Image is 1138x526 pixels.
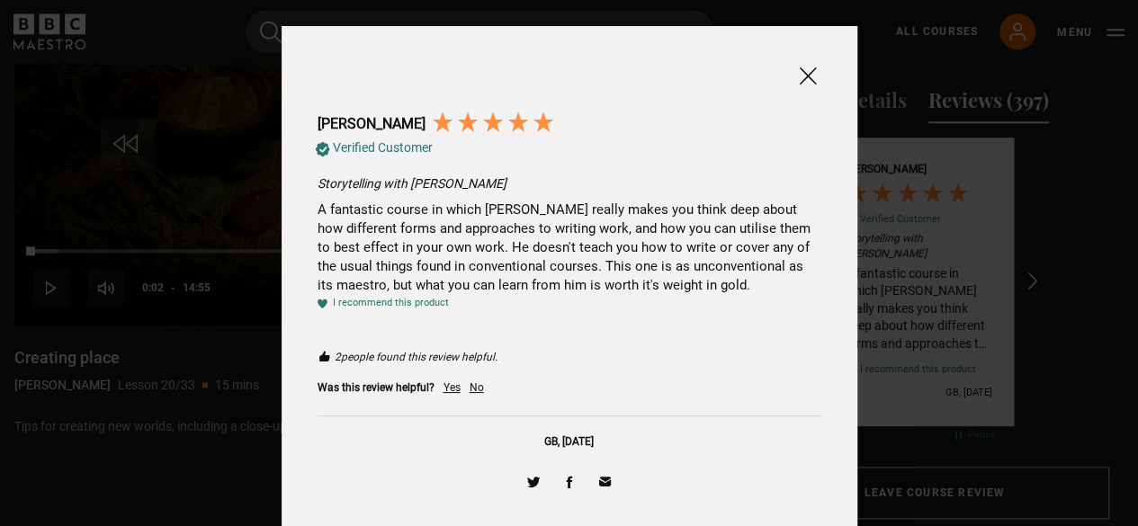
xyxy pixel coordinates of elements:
div: Yes, this review was helpful [444,380,461,396]
div: Verified Customer [333,139,433,157]
span: people found this review helpful. [335,351,497,363]
span: Share on Twitter [525,474,542,490]
span: Storytelling with [PERSON_NAME] [318,176,506,191]
div: 5 Stars [430,110,556,135]
span: Close [797,65,819,87]
div: No, this review was not helpful [470,380,484,396]
div: Yes [444,380,461,396]
span: 2 [335,351,341,363]
div: [PERSON_NAME] [318,114,426,134]
span: Share on Facebook [561,474,578,490]
div: I recommend this product [333,296,449,309]
div: Was this review helpful? [318,380,435,396]
div: GB, [DATE] [318,434,821,450]
a: Share via Email [592,468,619,495]
div: No [470,380,484,396]
div: A fantastic course in which [PERSON_NAME] really makes you think deep about how different forms a... [318,201,821,295]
